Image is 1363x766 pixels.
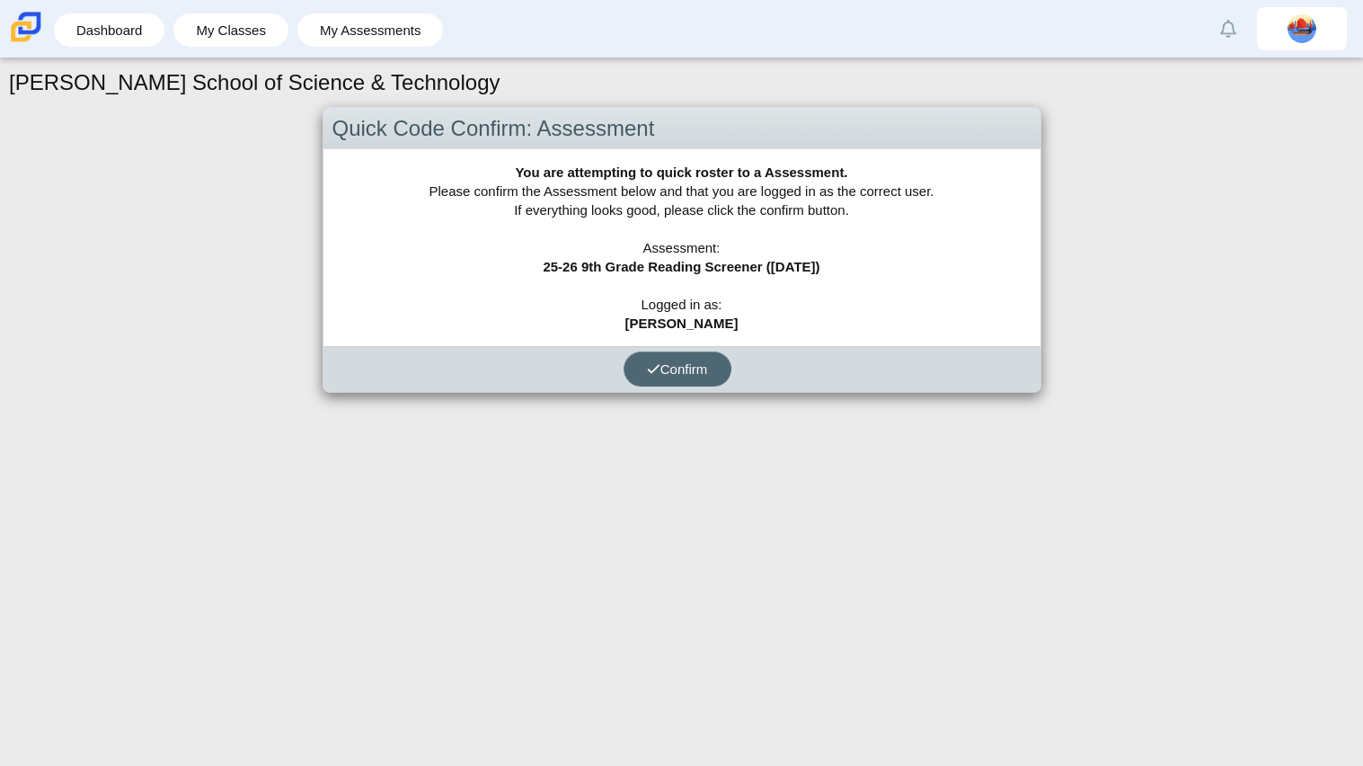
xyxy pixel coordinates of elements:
h1: [PERSON_NAME] School of Science & Technology [9,67,500,98]
a: My Assessments [306,13,435,47]
img: Carmen School of Science & Technology [7,8,45,46]
a: Alerts [1208,9,1248,49]
b: 25-26 9th Grade Reading Screener ([DATE]) [543,259,819,274]
span: Confirm [647,361,708,377]
div: Please confirm the Assessment below and that you are logged in as the correct user. If everything... [323,149,1040,346]
img: kaviontae.holmes.aTufZE [1288,14,1316,43]
b: You are attempting to quick roster to a Assessment. [515,165,847,180]
a: Dashboard [63,13,155,47]
a: My Classes [182,13,279,47]
button: Confirm [624,352,731,387]
div: Quick Code Confirm: Assessment [323,108,1040,150]
a: Carmen School of Science & Technology [7,33,45,49]
a: kaviontae.holmes.aTufZE [1257,7,1347,50]
b: [PERSON_NAME] [625,316,739,331]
